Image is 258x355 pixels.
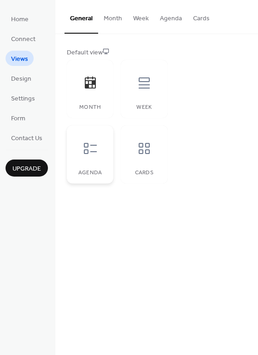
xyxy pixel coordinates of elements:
a: Contact Us [6,130,48,145]
div: Week [130,104,158,111]
span: Views [11,54,28,64]
span: Connect [11,35,35,44]
a: Design [6,71,37,86]
div: Agenda [76,170,104,176]
button: Upgrade [6,160,48,177]
span: Upgrade [12,164,41,174]
div: Month [76,104,104,111]
span: Contact Us [11,134,42,143]
a: Connect [6,31,41,46]
span: Form [11,114,25,124]
a: Settings [6,90,41,106]
div: Default view [67,48,245,58]
span: Settings [11,94,35,104]
a: Form [6,110,31,125]
a: Home [6,11,34,26]
a: Views [6,51,34,66]
span: Design [11,74,31,84]
span: Home [11,15,29,24]
div: Cards [130,170,158,176]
